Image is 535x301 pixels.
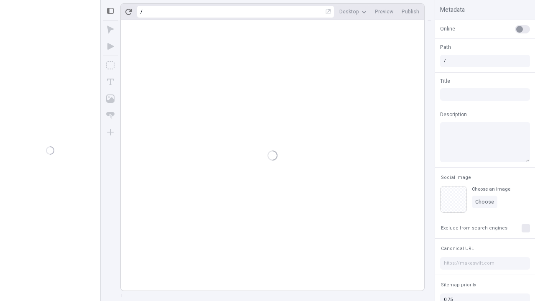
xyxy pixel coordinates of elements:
button: Desktop [336,5,370,18]
span: Canonical URL [441,245,474,252]
span: Path [440,43,451,51]
button: Sitemap priority [439,280,478,290]
button: Image [103,91,118,106]
span: Sitemap priority [441,282,476,288]
div: Choose an image [472,186,510,192]
span: Publish [402,8,419,15]
button: Text [103,74,118,89]
span: Social Image [441,174,471,181]
span: Exclude from search engines [441,225,507,231]
span: Desktop [339,8,359,15]
span: Choose [475,199,494,205]
input: https://makeswift.com [440,257,530,270]
div: / [140,8,143,15]
button: Choose [472,196,497,208]
span: Description [440,111,467,118]
span: Online [440,25,455,33]
button: Canonical URL [439,244,476,254]
button: Publish [398,5,423,18]
button: Social Image [439,173,473,183]
button: Button [103,108,118,123]
span: Preview [375,8,393,15]
span: Title [440,77,450,85]
button: Preview [372,5,397,18]
button: Exclude from search engines [439,223,509,233]
button: Box [103,58,118,73]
